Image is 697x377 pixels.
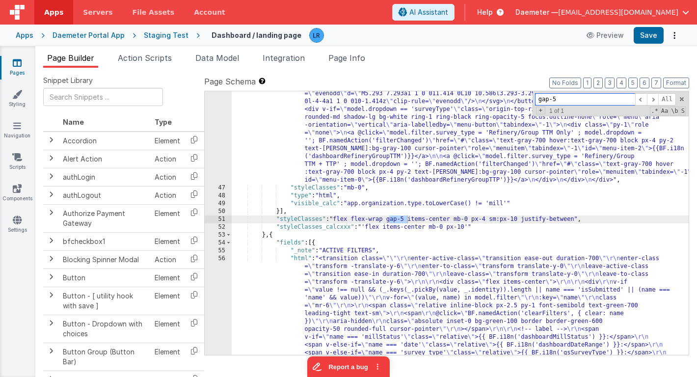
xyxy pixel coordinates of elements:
[409,7,448,17] span: AI Assistant
[83,7,112,17] span: Servers
[204,76,256,87] span: Page Schema
[670,107,679,115] span: Whole Word Search
[328,53,365,63] span: Page Info
[151,168,184,186] td: Action
[558,7,678,17] span: [EMAIL_ADDRESS][DOMAIN_NAME]
[650,107,659,115] span: RegExp Search
[310,28,323,42] img: 0cc89ea87d3ef7af341bf65f2365a7ce
[680,107,686,115] span: Search In Selection
[212,31,301,39] h4: Dashboard / landing page
[581,27,630,43] button: Preview
[151,150,184,168] td: Action
[59,168,151,186] td: authLogin
[118,53,172,63] span: Action Scripts
[59,269,151,287] td: Button
[43,88,163,106] input: Search Snippets ...
[205,192,232,200] div: 48
[205,215,232,223] div: 51
[59,250,151,269] td: Blocking Spinner Modal
[515,7,558,17] span: Daemeter —
[549,78,581,88] button: No Folds
[605,78,615,88] button: 3
[44,7,63,17] span: Apps
[583,78,591,88] button: 1
[63,118,84,126] span: Name
[59,204,151,232] td: Authorize Payment Gateway
[392,4,455,21] button: AI Assistant
[144,30,188,40] div: Staging Test
[151,250,184,269] td: Action
[668,28,681,42] button: Options
[59,232,151,250] td: bfcheckbox1
[593,78,603,88] button: 2
[640,78,649,88] button: 6
[663,78,689,88] button: Format
[151,343,184,371] td: Element
[59,150,151,168] td: Alert Action
[536,107,545,114] span: Toggel Replace mode
[59,186,151,204] td: authLogout
[205,27,232,184] div: 46
[205,208,232,215] div: 50
[205,239,232,247] div: 54
[617,78,626,88] button: 4
[205,247,232,255] div: 55
[545,108,568,114] span: 1 of 1
[59,343,151,371] td: Button Group (Button Bar)
[263,53,305,63] span: Integration
[535,93,635,106] input: Search for
[205,231,232,239] div: 53
[151,186,184,204] td: Action
[151,287,184,315] td: Element
[651,78,661,88] button: 7
[307,356,390,377] iframe: Marker.io feedback button
[660,107,669,115] span: CaseSensitive Search
[47,53,94,63] span: Page Builder
[59,315,151,343] td: Button - Dropdown with choices
[205,200,232,208] div: 49
[155,118,172,126] span: Type
[205,223,232,231] div: 52
[151,315,184,343] td: Element
[658,93,676,106] span: Alt-Enter
[151,269,184,287] td: Element
[151,132,184,150] td: Element
[53,30,125,40] div: Daemeter Portal App
[515,7,689,17] button: Daemeter — [EMAIL_ADDRESS][DOMAIN_NAME]
[59,132,151,150] td: Accordion
[151,204,184,232] td: Element
[634,27,664,44] button: Save
[205,184,232,192] div: 47
[59,287,151,315] td: Button - [ utility hook with save ]
[195,53,239,63] span: Data Model
[151,232,184,250] td: Element
[477,7,493,17] span: Help
[133,7,175,17] span: File Assets
[16,30,33,40] div: Apps
[43,76,93,85] span: Snippet Library
[628,78,638,88] button: 5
